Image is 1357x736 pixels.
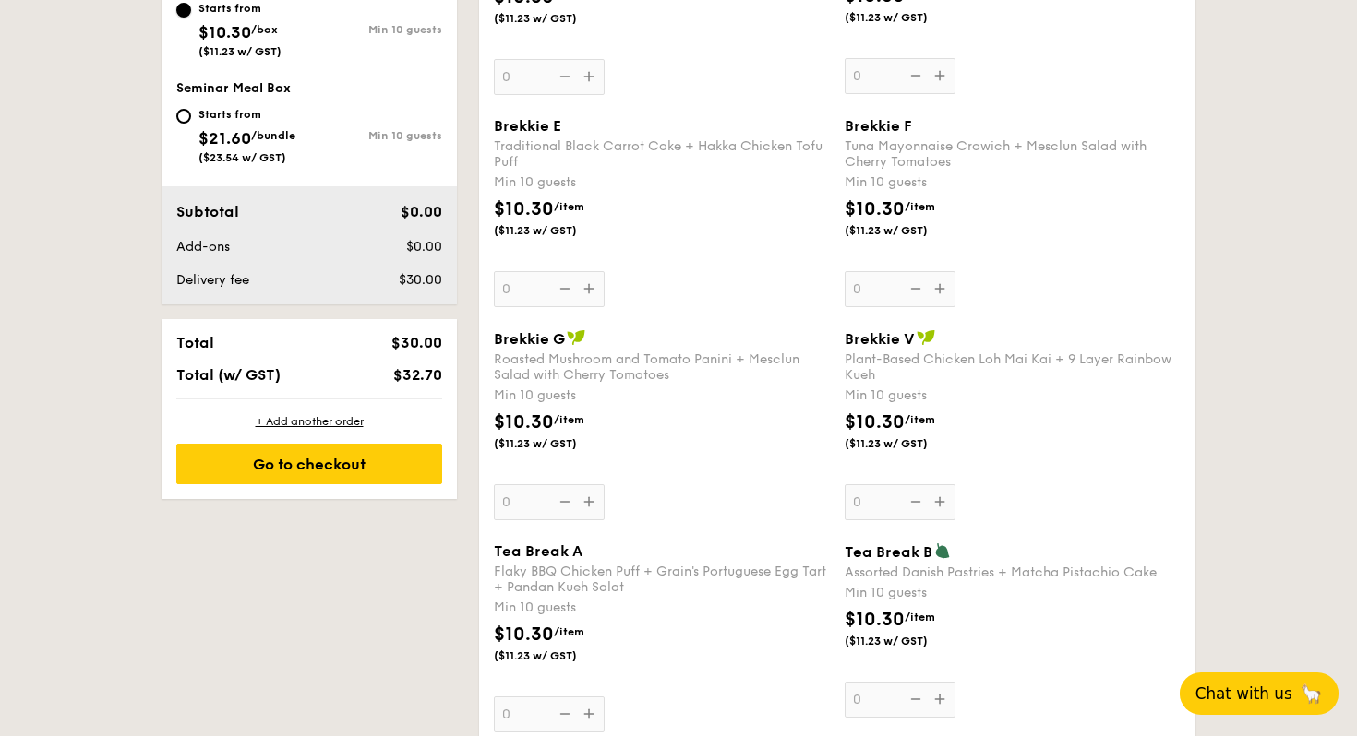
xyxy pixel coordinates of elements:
span: /item [554,413,584,426]
span: $21.60 [198,128,251,148]
div: Min 10 guests [494,173,830,192]
span: $10.30 [845,609,905,631]
span: $10.30 [494,198,554,220]
span: ($11.23 w/ GST) [494,648,619,663]
span: $30.00 [391,334,442,351]
span: ($11.23 w/ GST) [198,45,282,58]
span: /item [554,200,584,213]
div: Roasted Mushroom and Tomato Panini + Mesclun Salad with Cherry Tomatoes [494,351,830,383]
span: Brekkie G [494,330,565,348]
div: Assorted Danish Pastries + Matcha Pistachio Cake [845,564,1181,580]
button: Chat with us🦙 [1180,672,1339,715]
div: Tuna Mayonnaise Crowich + Mesclun Salad with Cherry Tomatoes [845,138,1181,170]
div: Min 10 guests [845,386,1181,405]
span: Brekkie V [845,330,915,348]
span: $0.00 [406,239,442,255]
span: $10.30 [198,22,251,42]
div: Min 10 guests [845,584,1181,602]
span: /item [554,625,584,638]
span: /bundle [251,129,295,142]
input: Starts from$21.60/bundle($23.54 w/ GST)Min 10 guests [176,109,191,124]
span: $30.00 [399,272,442,288]
span: ($11.23 w/ GST) [494,436,619,451]
span: Total [176,334,214,351]
div: Starts from [198,1,282,16]
span: Brekkie F [845,117,912,135]
span: Delivery fee [176,272,249,288]
span: ($11.23 w/ GST) [845,10,970,25]
div: Traditional Black Carrot Cake + Hakka Chicken Tofu Puff [494,138,830,170]
div: + Add another order [176,414,442,429]
span: ($23.54 w/ GST) [198,151,286,164]
span: Seminar Meal Box [176,80,291,96]
span: /box [251,23,278,36]
span: 🦙 [1300,683,1323,705]
span: Subtotal [176,203,239,220]
span: $10.30 [494,411,554,433]
span: $32.70 [393,366,442,384]
span: Tea Break B [845,543,932,561]
span: /item [905,200,935,213]
div: Min 10 guests [845,173,1181,192]
span: /item [905,413,935,426]
span: Chat with us [1195,684,1292,703]
span: $10.30 [845,411,905,433]
span: Total (w/ GST) [176,366,281,384]
div: Min 10 guests [309,23,442,36]
div: Min 10 guests [494,599,830,617]
span: ($11.23 w/ GST) [494,223,619,238]
div: Plant-Based Chicken Loh Mai Kai + 9 Layer Rainbow Kueh [845,351,1181,383]
span: $10.30 [494,623,554,646]
img: icon-vegan.f8ff3823.svg [567,329,585,346]
div: Flaky BBQ Chicken Puff + Grain's Portuguese Egg Tart + Pandan Kueh Salat [494,564,830,595]
div: Min 10 guests [494,386,830,405]
span: ($11.23 w/ GST) [845,223,970,238]
img: icon-vegan.f8ff3823.svg [917,329,935,346]
span: /item [905,611,935,623]
span: Brekkie E [494,117,561,135]
span: Add-ons [176,239,230,255]
span: $10.30 [845,198,905,220]
div: Starts from [198,107,295,122]
span: ($11.23 w/ GST) [845,634,970,648]
span: ($11.23 w/ GST) [494,11,619,26]
div: Min 10 guests [309,129,442,142]
span: Tea Break A [494,542,582,560]
div: Go to checkout [176,444,442,484]
span: $0.00 [401,203,442,220]
span: ($11.23 w/ GST) [845,436,970,451]
img: icon-vegetarian.fe4039eb.svg [934,542,951,559]
input: Starts from$10.30/box($11.23 w/ GST)Min 10 guests [176,3,191,18]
